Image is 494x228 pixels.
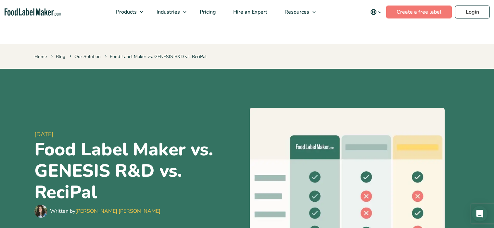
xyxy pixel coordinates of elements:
span: Pricing [198,8,217,16]
div: Open Intercom Messenger [472,206,488,222]
span: Hire an Expert [231,8,268,16]
span: Industries [155,8,181,16]
a: Home [34,54,47,60]
h1: Food Label Maker vs. GENESIS R&D vs. ReciPal [34,139,245,203]
a: Blog [56,54,65,60]
div: Written by [50,207,160,215]
img: Maria Abi Hanna - Food Label Maker [34,205,47,218]
span: Resources [283,8,310,16]
a: [PERSON_NAME] [PERSON_NAME] [75,208,160,215]
span: Products [114,8,137,16]
a: Our Solution [74,54,101,60]
span: Food Label Maker vs. GENESIS R&D vs. ReciPal [104,54,207,60]
a: Create a free label [386,6,452,18]
a: Login [455,6,490,18]
span: [DATE] [34,130,245,139]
